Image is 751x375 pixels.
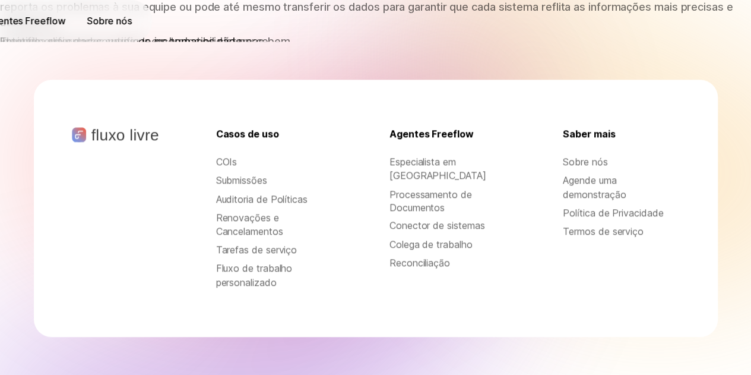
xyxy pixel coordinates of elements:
[389,238,506,251] div: Colega de trabalho
[389,188,475,213] font: Processamento de Documentos
[389,238,473,250] font: Colega de trabalho
[216,261,332,289] a: Fluxo de trabalho personalizado
[216,174,267,186] font: Submissões
[81,12,138,30] a: Sobre nós
[563,128,615,140] font: Saber mais
[563,156,607,168] font: Sobre nós
[389,128,474,140] font: Agentes Freeflow
[216,174,332,187] a: Submissões
[87,15,132,27] font: Sobre nós
[563,206,679,220] a: Política de Privacidade
[563,174,679,201] a: Agende uma demonstração
[216,212,283,237] font: Renovações e Cancelamentos
[389,257,450,269] font: Reconciliação
[389,155,506,182] div: Especialista em [GEOGRAPHIC_DATA]
[389,256,506,270] div: Reconciliação
[563,225,644,237] font: Termos de serviço
[216,243,332,257] a: Tarefas de serviço
[389,219,506,232] div: Conector de sistemas
[216,244,297,256] font: Tarefas de serviço
[216,155,332,169] a: COIs
[563,155,679,169] a: Sobre nós
[389,156,486,181] font: Especialista em [GEOGRAPHIC_DATA]
[389,188,506,215] div: Processamento de Documentos
[216,156,237,168] font: COIs
[563,225,679,238] a: Termos de serviço
[91,126,159,144] font: fluxo livre
[389,219,484,231] font: Conector de sistemas
[563,174,626,200] font: Agende uma demonstração
[216,128,279,140] font: Casos de uso
[216,211,332,238] a: Renovações e Cancelamentos
[216,193,308,205] font: Auditoria de Políticas
[563,207,663,219] font: Política de Privacidade
[216,262,296,288] font: Fluxo de trabalho personalizado
[216,193,332,206] a: Auditoria de Políticas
